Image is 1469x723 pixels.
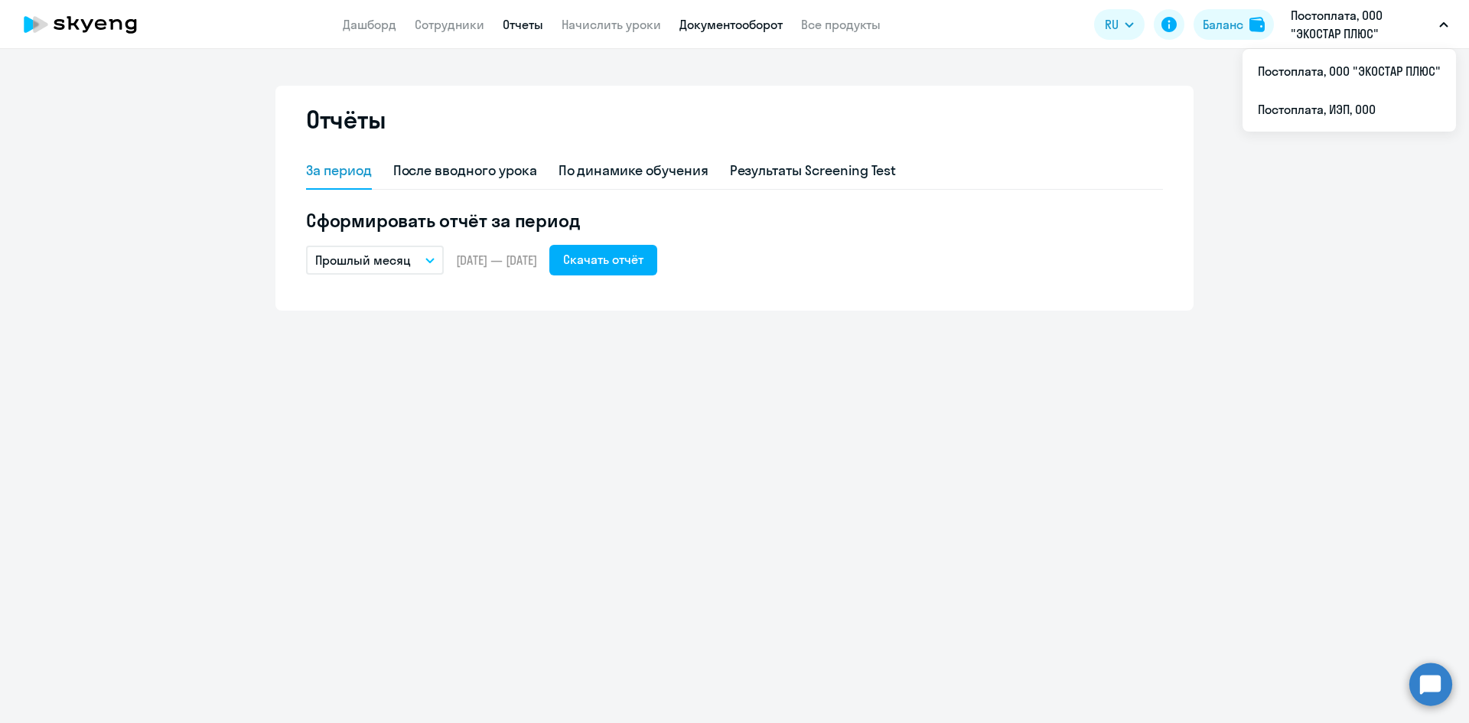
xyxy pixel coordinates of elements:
div: После вводного урока [393,161,537,181]
span: RU [1105,15,1119,34]
p: Прошлый месяц [315,251,411,269]
a: Сотрудники [415,17,484,32]
h2: Отчёты [306,104,386,135]
a: Дашборд [343,17,396,32]
button: Скачать отчёт [549,245,657,275]
ul: RU [1243,49,1456,132]
a: Документооборот [679,17,783,32]
img: balance [1249,17,1265,32]
div: Баланс [1203,15,1243,34]
button: Постоплата, ООО "ЭКОСТАР ПЛЮС" [1283,6,1456,43]
div: По динамике обучения [559,161,708,181]
button: Балансbalance [1194,9,1274,40]
a: Начислить уроки [562,17,661,32]
a: Отчеты [503,17,543,32]
div: Скачать отчёт [563,250,643,269]
div: Результаты Screening Test [730,161,897,181]
button: RU [1094,9,1145,40]
span: [DATE] — [DATE] [456,252,537,269]
a: Все продукты [801,17,881,32]
p: Постоплата, ООО "ЭКОСТАР ПЛЮС" [1291,6,1433,43]
button: Прошлый месяц [306,246,444,275]
h5: Сформировать отчёт за период [306,208,1163,233]
div: За период [306,161,372,181]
